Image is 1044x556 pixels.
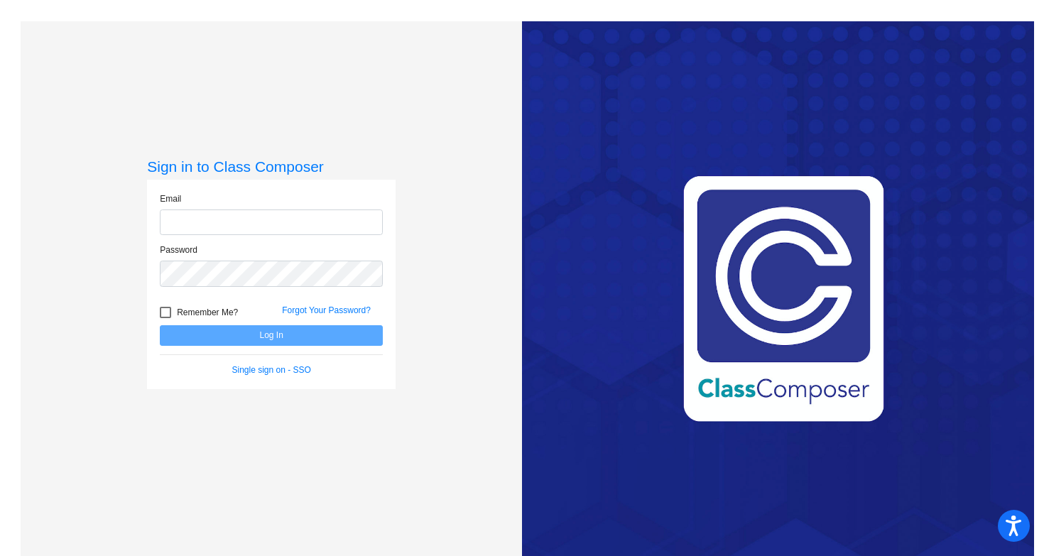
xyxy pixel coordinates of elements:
button: Log In [160,325,383,346]
span: Remember Me? [177,304,238,321]
a: Single sign on - SSO [232,365,311,375]
a: Forgot Your Password? [282,305,371,315]
h3: Sign in to Class Composer [147,158,396,175]
label: Email [160,192,181,205]
label: Password [160,244,197,256]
